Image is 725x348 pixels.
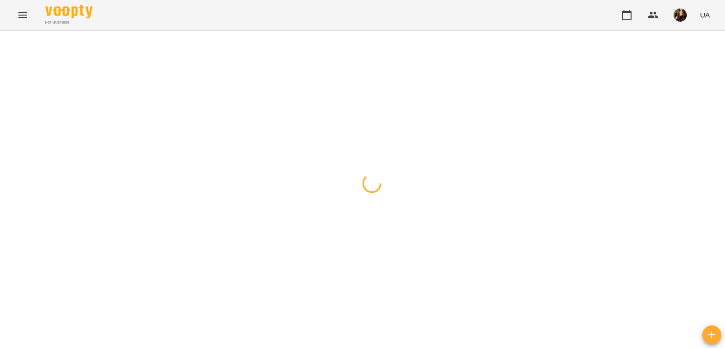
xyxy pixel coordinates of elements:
img: 45e54b37f8f6addb23e1e99c357fcd7a.jpeg [674,8,687,22]
button: Menu [11,4,34,26]
span: For Business [45,19,93,25]
span: UA [700,10,710,20]
img: Voopty Logo [45,5,93,18]
button: UA [696,6,714,24]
